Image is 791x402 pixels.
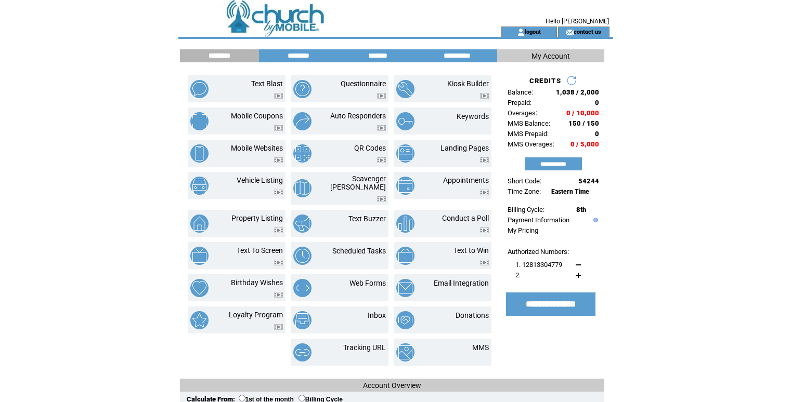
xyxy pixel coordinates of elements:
span: Hello [PERSON_NAME] [546,18,609,25]
span: 0 / 5,000 [570,140,599,148]
img: contact_us_icon.gif [566,28,574,36]
img: tracking-url.png [293,343,312,361]
span: MMS Balance: [508,119,550,127]
a: Tracking URL [343,343,386,352]
img: video.png [480,227,489,233]
img: landing-pages.png [396,144,414,163]
span: 0 [595,99,599,106]
img: text-blast.png [190,80,209,98]
img: video.png [377,125,386,131]
a: Vehicle Listing [237,176,283,184]
img: text-buzzer.png [293,215,312,233]
img: kiosk-builder.png [396,80,414,98]
span: 2. [515,271,521,279]
span: 54244 [578,177,599,185]
img: text-to-win.png [396,247,414,265]
img: video.png [274,157,283,163]
a: Payment Information [508,216,569,224]
span: 0 / 10,000 [566,109,599,117]
img: inbox.png [293,311,312,329]
img: scheduled-tasks.png [293,247,312,265]
img: questionnaire.png [293,80,312,98]
input: Billing Cycle [299,395,305,401]
img: video.png [377,196,386,202]
a: contact us [574,28,601,35]
span: 1. 12813304779 [515,261,562,269]
img: video.png [480,260,489,265]
a: Auto Responders [330,112,386,120]
a: Text To Screen [237,246,283,254]
input: 1st of the month [239,395,245,401]
a: Inbox [368,311,386,319]
a: Text Buzzer [348,215,386,223]
a: Scavenger [PERSON_NAME] [330,175,386,191]
a: Mobile Coupons [231,112,283,120]
a: Text to Win [453,246,489,254]
img: video.png [274,93,283,99]
img: video.png [480,157,489,163]
img: appointments.png [396,177,414,195]
img: video.png [274,324,283,330]
span: Authorized Numbers: [508,248,569,256]
img: web-forms.png [293,279,312,297]
span: Billing Cycle: [508,206,544,213]
a: Text Blast [251,79,283,88]
span: 1,038 / 2,000 [556,88,599,96]
a: Loyalty Program [229,311,283,319]
span: MMS Prepaid: [508,130,549,138]
img: mms.png [396,343,414,361]
a: Kiosk Builder [447,79,489,88]
a: logout [525,28,541,35]
a: Landing Pages [440,144,489,152]
img: video.png [274,227,283,233]
a: Questionnaire [341,79,386,88]
img: property-listing.png [190,215,209,233]
span: Overages: [508,109,537,117]
span: 150 / 150 [568,119,599,127]
img: auto-responders.png [293,112,312,130]
img: vehicle-listing.png [190,177,209,195]
a: Birthday Wishes [231,278,283,287]
span: Short Code: [508,177,541,185]
img: video.png [480,93,489,99]
span: Time Zone: [508,187,541,195]
a: Conduct a Poll [442,214,489,222]
img: help.gif [591,218,598,222]
img: donations.png [396,311,414,329]
a: Donations [456,311,489,319]
img: birthday-wishes.png [190,279,209,297]
img: keywords.png [396,112,414,130]
a: Keywords [457,112,489,120]
img: video.png [377,93,386,99]
a: Appointments [443,176,489,184]
img: text-to-screen.png [190,247,209,265]
img: loyalty-program.png [190,311,209,329]
span: 8th [576,206,586,213]
img: video.png [377,157,386,163]
img: qr-codes.png [293,144,312,163]
a: Property Listing [231,214,283,222]
span: Prepaid: [508,99,531,106]
a: Scheduled Tasks [332,247,386,255]
span: Eastern Time [551,188,589,195]
img: conduct-a-poll.png [396,215,414,233]
img: mobile-websites.png [190,144,209,163]
img: video.png [274,125,283,131]
span: CREDITS [529,77,561,85]
img: scavenger-hunt.png [293,179,312,197]
a: Web Forms [349,279,386,287]
span: 0 [595,130,599,138]
a: My Pricing [508,226,538,234]
img: mobile-coupons.png [190,112,209,130]
img: account_icon.gif [517,28,525,36]
span: Account Overview [363,381,421,390]
a: Email Integration [434,279,489,287]
a: QR Codes [354,144,386,152]
img: video.png [480,190,489,195]
span: My Account [531,52,570,60]
img: video.png [274,260,283,265]
a: MMS [472,343,489,352]
span: MMS Overages: [508,140,554,148]
img: email-integration.png [396,279,414,297]
span: Balance: [508,88,533,96]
